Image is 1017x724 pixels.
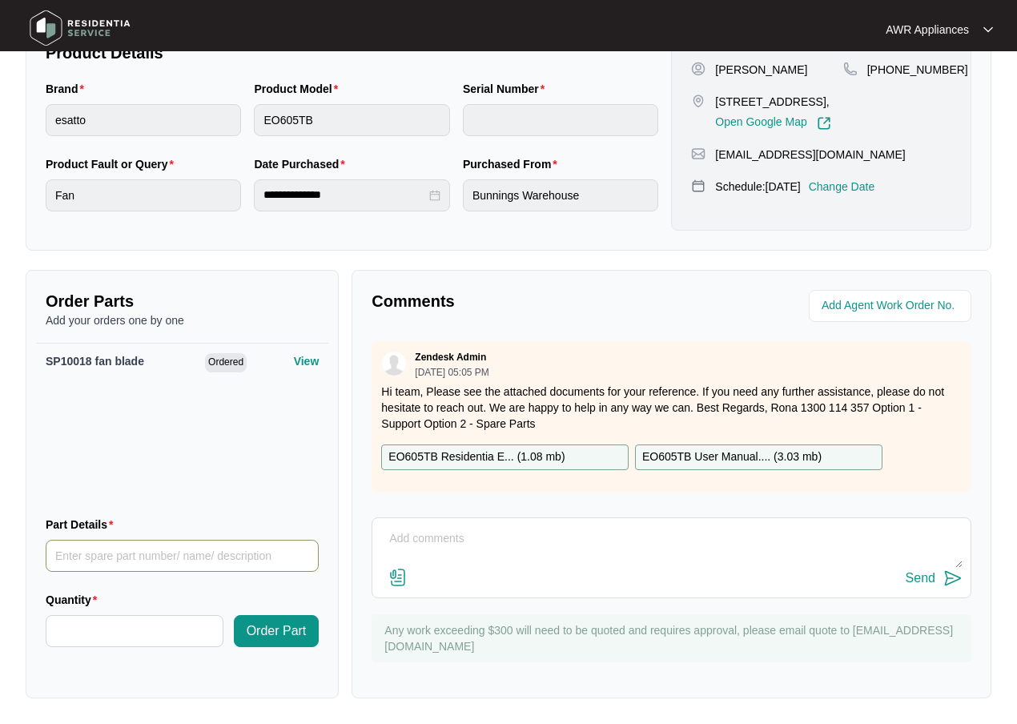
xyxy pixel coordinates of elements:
input: Quantity [46,616,223,646]
img: file-attachment-doc.svg [388,568,408,587]
p: [DATE] 05:05 PM [415,368,488,377]
label: Product Fault or Query [46,156,180,172]
p: Comments [372,290,660,312]
p: Hi team, Please see the attached documents for your reference. If you need any further assistance... [381,384,962,432]
p: Any work exceeding $300 will need to be quoted and requires approval, please email quote to [EMAI... [384,622,963,654]
img: map-pin [843,62,858,76]
a: Open Google Map [715,116,830,131]
label: Date Purchased [254,156,351,172]
p: AWR Appliances [886,22,969,38]
p: [EMAIL_ADDRESS][DOMAIN_NAME] [715,147,905,163]
img: user.svg [382,352,406,376]
p: View [294,353,320,369]
img: send-icon.svg [943,569,963,588]
p: Zendesk Admin [415,351,486,364]
span: SP10018 fan blade [46,355,144,368]
label: Serial Number [463,81,551,97]
label: Brand [46,81,90,97]
label: Part Details [46,517,120,533]
p: [PERSON_NAME] [715,62,807,78]
img: map-pin [691,179,705,193]
p: Add your orders one by one [46,312,319,328]
input: Part Details [46,540,319,572]
p: EO605TB Residentia E... ( 1.08 mb ) [388,448,565,466]
p: [STREET_ADDRESS], [715,94,830,110]
span: Ordered [205,353,247,372]
img: user-pin [691,62,705,76]
input: Brand [46,104,241,136]
img: map-pin [691,147,705,161]
label: Quantity [46,592,103,608]
input: Purchased From [463,179,658,211]
input: Add Agent Work Order No. [822,296,962,316]
input: Serial Number [463,104,658,136]
input: Date Purchased [263,187,425,203]
label: Product Model [254,81,344,97]
img: Link-External [817,116,831,131]
img: residentia service logo [24,4,136,52]
img: map-pin [691,94,705,108]
img: dropdown arrow [983,26,993,34]
div: Send [906,571,935,585]
p: EO605TB User Manual.... ( 3.03 mb ) [642,448,822,466]
button: Send [906,568,963,589]
span: Order Part [247,621,307,641]
input: Product Model [254,104,449,136]
button: Order Part [234,615,320,647]
p: Change Date [809,179,875,195]
input: Product Fault or Query [46,179,241,211]
p: Order Parts [46,290,319,312]
p: Schedule: [DATE] [715,179,800,195]
label: Purchased From [463,156,564,172]
p: [PHONE_NUMBER] [867,62,968,78]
